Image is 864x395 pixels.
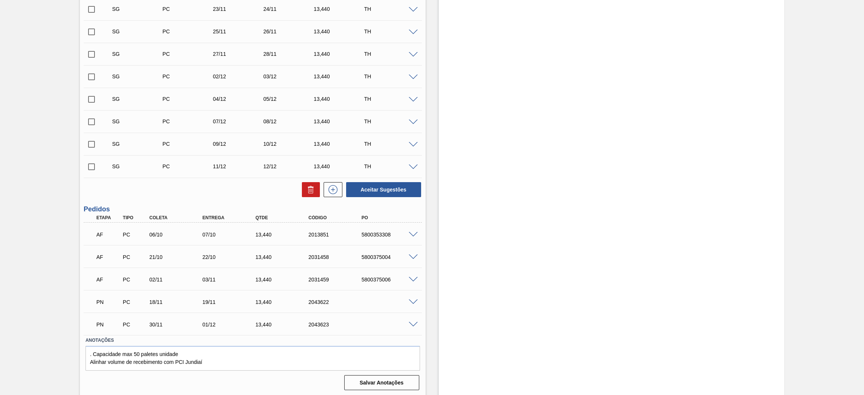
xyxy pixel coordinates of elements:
div: 22/10/2025 [201,254,261,260]
div: Pedido em Negociação [94,316,123,333]
div: TH [362,6,419,12]
div: Qtde [253,215,314,220]
p: PN [96,299,121,305]
div: 13,440 [312,118,369,124]
div: 08/12/2025 [261,118,318,124]
div: Sugestão Criada [110,6,167,12]
div: 03/12/2025 [261,73,318,79]
div: 24/11/2025 [261,6,318,12]
div: 26/11/2025 [261,28,318,34]
div: Nova sugestão [320,182,342,197]
div: 2031458 [307,254,367,260]
div: Pedido de Compra [160,118,217,124]
div: 13,440 [253,299,314,305]
div: TH [362,141,419,147]
div: 13,440 [312,28,369,34]
div: Sugestão Criada [110,141,167,147]
button: Salvar Anotações [344,375,419,390]
div: 2031459 [307,277,367,283]
div: Excluir Sugestões [298,182,320,197]
div: Sugestão Criada [110,51,167,57]
div: TH [362,118,419,124]
div: 02/12/2025 [211,73,268,79]
div: Sugestão Criada [110,118,167,124]
div: TH [362,96,419,102]
div: 13,440 [312,51,369,57]
div: 2043623 [307,322,367,328]
div: Pedido de Compra [160,28,217,34]
div: 13,440 [253,254,314,260]
div: TH [362,163,419,169]
label: Anotações [85,335,420,346]
div: 18/11/2025 [147,299,208,305]
div: Sugestão Criada [110,73,167,79]
div: 07/10/2025 [201,232,261,238]
div: 12/12/2025 [261,163,318,169]
div: 19/11/2025 [201,299,261,305]
div: 13,440 [312,96,369,102]
button: Aceitar Sugestões [346,182,421,197]
div: 07/12/2025 [211,118,268,124]
div: Aguardando Faturamento [94,226,123,243]
textarea: . Capacidade max 50 paletes unidade Alinhar volume de recebimento com PCI Jundiaí [85,346,420,371]
div: Pedido de Compra [121,277,150,283]
div: 04/12/2025 [211,96,268,102]
div: Pedido de Compra [160,73,217,79]
div: Pedido de Compra [160,6,217,12]
div: TH [362,51,419,57]
div: Pedido de Compra [121,232,150,238]
div: 13,440 [253,277,314,283]
div: 10/12/2025 [261,141,318,147]
h3: Pedidos [84,205,422,213]
div: Pedido de Compra [160,141,217,147]
div: 30/11/2025 [147,322,208,328]
p: AF [96,277,121,283]
div: PO [360,215,420,220]
div: Tipo [121,215,150,220]
div: Aguardando Faturamento [94,249,123,265]
div: Etapa [94,215,123,220]
div: 2013851 [307,232,367,238]
div: Aceitar Sugestões [342,181,422,198]
div: 13,440 [312,6,369,12]
div: 05/12/2025 [261,96,318,102]
div: Aguardando Faturamento [94,271,123,288]
div: 5800375004 [360,254,420,260]
div: 13,440 [312,73,369,79]
div: 23/11/2025 [211,6,268,12]
div: 13,440 [312,163,369,169]
div: 13,440 [253,232,314,238]
div: 25/11/2025 [211,28,268,34]
div: 13,440 [312,141,369,147]
div: 06/10/2025 [147,232,208,238]
p: PN [96,322,121,328]
div: 03/11/2025 [201,277,261,283]
div: 28/11/2025 [261,51,318,57]
div: Coleta [147,215,208,220]
p: AF [96,254,121,260]
div: 13,440 [253,322,314,328]
div: 11/12/2025 [211,163,268,169]
div: Pedido de Compra [160,96,217,102]
div: Pedido de Compra [121,254,150,260]
p: AF [96,232,121,238]
div: 02/11/2025 [147,277,208,283]
div: 21/10/2025 [147,254,208,260]
div: Entrega [201,215,261,220]
div: Sugestão Criada [110,28,167,34]
div: Pedido de Compra [121,322,150,328]
div: 09/12/2025 [211,141,268,147]
div: 5800375006 [360,277,420,283]
div: Pedido em Negociação [94,294,123,310]
div: Pedido de Compra [121,299,150,305]
div: TH [362,73,419,79]
div: Código [307,215,367,220]
div: 2043622 [307,299,367,305]
div: Pedido de Compra [160,51,217,57]
div: 01/12/2025 [201,322,261,328]
div: Pedido de Compra [160,163,217,169]
div: Sugestão Criada [110,96,167,102]
div: 27/11/2025 [211,51,268,57]
div: TH [362,28,419,34]
div: 5800353308 [360,232,420,238]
